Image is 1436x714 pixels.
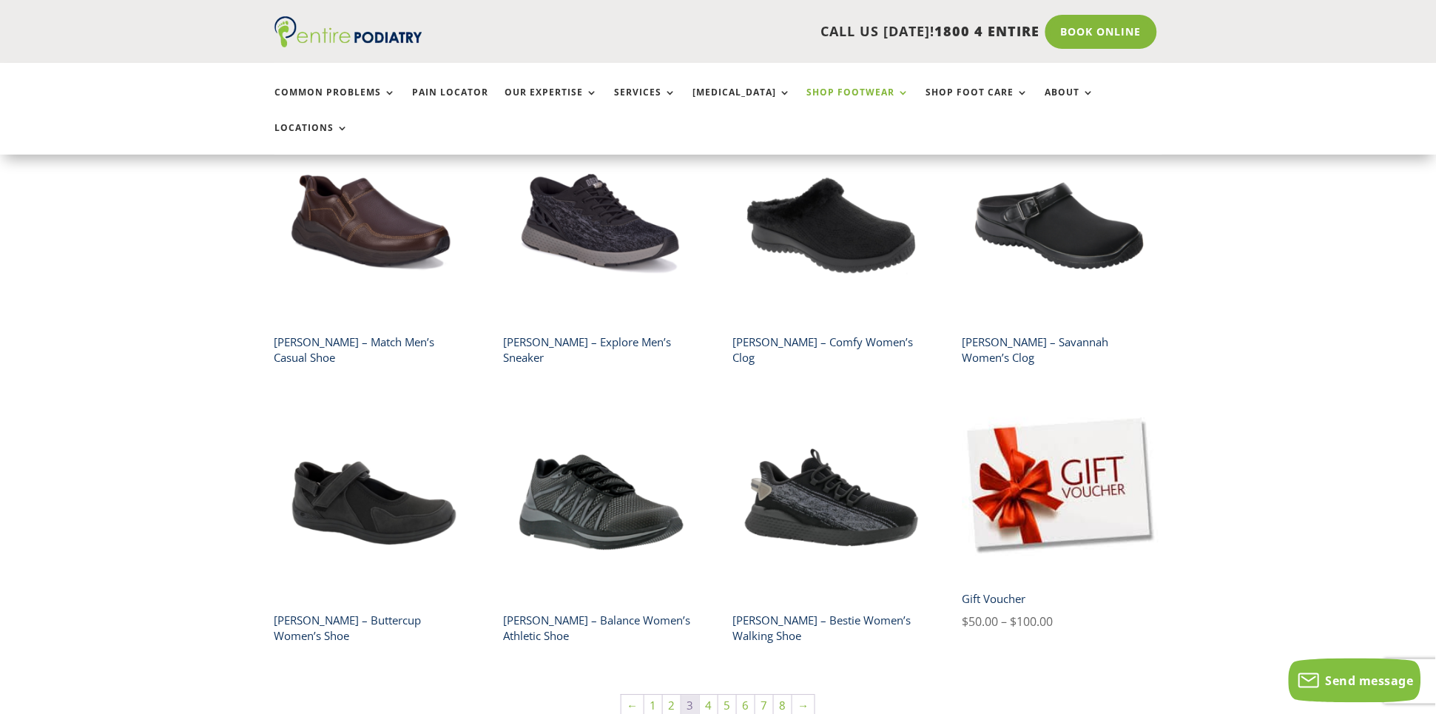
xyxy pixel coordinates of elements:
[274,127,471,323] img: match drew shoe casual mens shoe brown leather entire podiatry
[274,16,422,47] img: logo (1)
[963,614,999,630] bdi: 50.00
[963,405,1159,632] a: Gift VoucherGift Voucher
[963,405,1159,579] img: Gift Voucher
[733,127,929,372] a: comfy drew shoe black sweater slipper entire podiatry[PERSON_NAME] – Comfy Women’s Clog
[935,22,1040,40] span: 1800 4 ENTIRE
[926,87,1029,119] a: Shop Foot Care
[1045,15,1157,49] a: Book Online
[274,123,348,155] a: Locations
[692,87,791,119] a: [MEDICAL_DATA]
[274,330,471,372] h2: [PERSON_NAME] – Match Men’s Casual Shoe
[1289,659,1421,703] button: Send message
[274,87,396,119] a: Common Problems
[733,405,929,601] img: bestie drew shoe athletic walking shoe entire podiatry
[274,127,471,372] a: match drew shoe casual mens shoe brown leather entire podiatry[PERSON_NAME] – Match Men’s Casual ...
[504,405,700,650] a: balance drew shoe black athletic shoe entire podiatry[PERSON_NAME] – Balance Women’s Athletic Shoe
[963,586,1159,613] h2: Gift Voucher
[963,614,969,630] span: $
[614,87,676,119] a: Services
[412,87,488,119] a: Pain Locator
[1011,614,1017,630] span: $
[504,330,700,372] h2: [PERSON_NAME] – Explore Men’s Sneaker
[504,607,700,650] h2: [PERSON_NAME] – Balance Women’s Athletic Shoe
[274,607,471,650] h2: [PERSON_NAME] – Buttercup Women’s Shoe
[505,87,598,119] a: Our Expertise
[274,36,422,50] a: Entire Podiatry
[274,405,471,650] a: buttercup drew shoe black casual shoe entire podiatry[PERSON_NAME] – Buttercup Women’s Shoe
[504,405,700,601] img: balance drew shoe black athletic shoe entire podiatry
[733,607,929,650] h2: [PERSON_NAME] – Bestie Women’s Walking Shoe
[1002,614,1008,630] span: –
[733,127,929,323] img: comfy drew shoe black sweater slipper entire podiatry
[274,405,471,601] img: buttercup drew shoe black casual shoe entire podiatry
[807,87,910,119] a: Shop Footwear
[1326,673,1414,689] span: Send message
[733,405,929,650] a: bestie drew shoe athletic walking shoe entire podiatry[PERSON_NAME] – Bestie Women’s Walking Shoe
[963,330,1159,372] h2: [PERSON_NAME] – Savannah Women’s Clog
[733,330,929,372] h2: [PERSON_NAME] – Comfy Women’s Clog
[479,22,1040,41] p: CALL US [DATE]!
[963,127,1159,372] a: savannah drew shoe black leather slipper entire podiatry[PERSON_NAME] – Savannah Women’s Clog
[963,127,1159,323] img: savannah drew shoe black leather slipper entire podiatry
[504,127,700,372] a: explore drew shoes black mesh men's athletic shoe entire podiatry[PERSON_NAME] – Explore Men’s Sn...
[1011,614,1054,630] bdi: 100.00
[504,127,700,323] img: explore drew shoes black mesh men's athletic shoe entire podiatry
[1045,87,1095,119] a: About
